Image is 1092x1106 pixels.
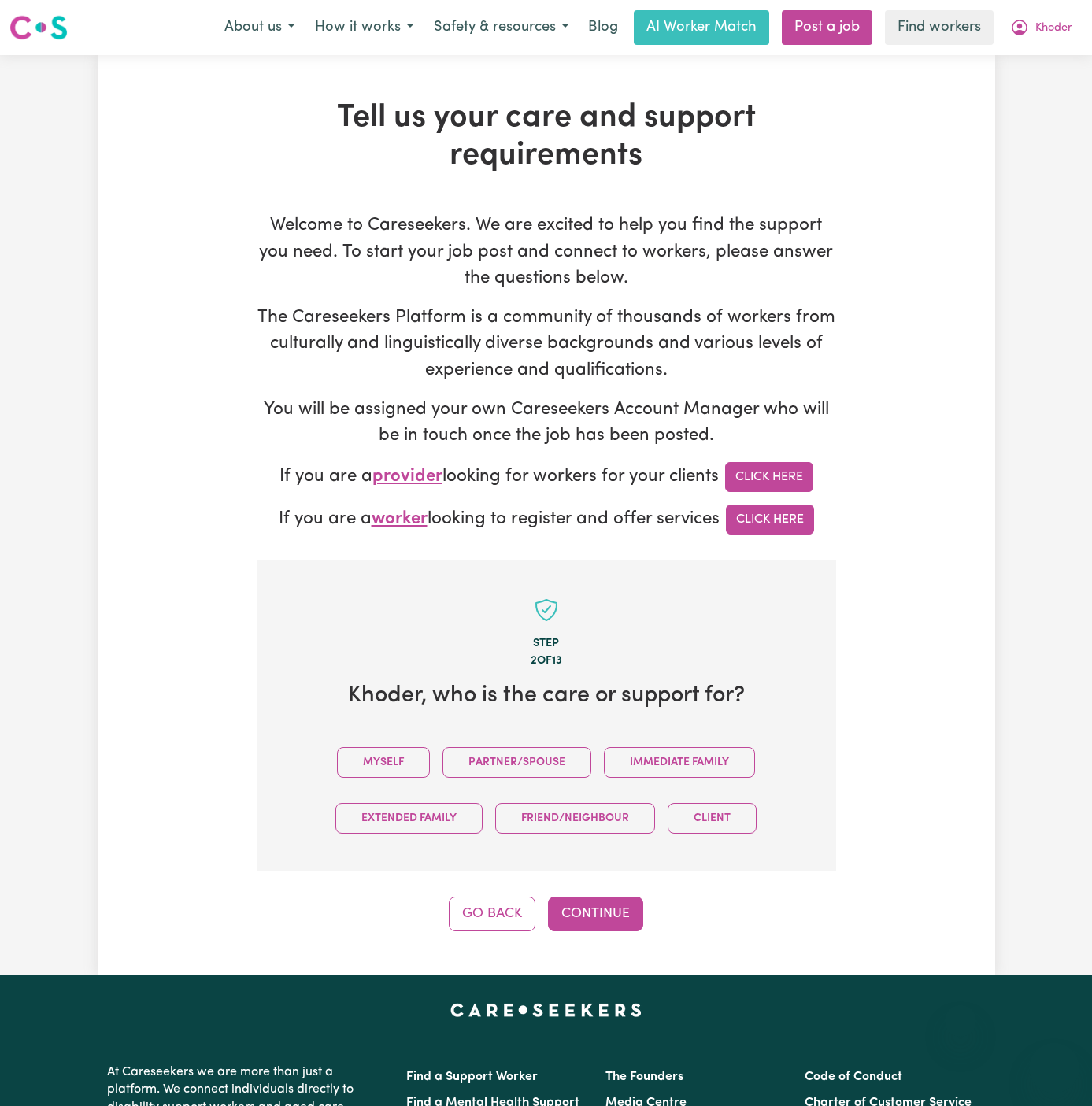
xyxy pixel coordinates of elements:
p: Welcome to Careseekers. We are excited to help you find the support you need. To start your job p... [257,213,836,292]
a: AI Worker Match [634,10,769,45]
p: You will be assigned your own Careseekers Account Manager who will be in touch once the job has b... [257,397,836,449]
button: Friend/Neighbour [495,803,655,834]
a: Code of Conduct [805,1071,902,1083]
button: Continue [548,897,643,931]
a: Click Here [725,462,813,492]
button: Client [668,803,757,834]
button: Myself [337,747,430,778]
span: provider [372,468,442,486]
div: 2 of 13 [282,652,811,669]
p: If you are a looking for workers for your clients [257,462,836,492]
a: Find a Support Worker [406,1071,538,1083]
img: Careseekers logo [9,13,68,42]
p: If you are a looking to register and offer services [257,505,836,535]
p: The Careseekers Platform is a community of thousands of workers from culturally and linguisticall... [257,305,836,384]
button: My Account [1000,11,1083,44]
div: Step [282,635,811,653]
a: Post a job [782,10,872,45]
h2: Khoder , who is the care or support for? [282,682,811,709]
a: Find workers [885,10,994,45]
a: Click Here [726,505,814,535]
button: Extended Family [335,803,483,834]
button: About us [214,11,305,44]
button: Immediate Family [604,747,755,778]
a: Careseekers home page [450,1004,642,1016]
button: Safety & resources [424,11,579,44]
span: Khoder [1035,20,1072,37]
a: Careseekers logo [9,9,68,46]
iframe: Button to launch messaging window [1029,1043,1079,1093]
a: Blog [579,10,627,45]
button: Partner/Spouse [442,747,591,778]
span: worker [372,510,428,528]
button: Go Back [449,897,535,931]
h1: Tell us your care and support requirements [257,99,836,175]
iframe: Close message [945,1005,976,1037]
button: How it works [305,11,424,44]
a: The Founders [605,1071,683,1083]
